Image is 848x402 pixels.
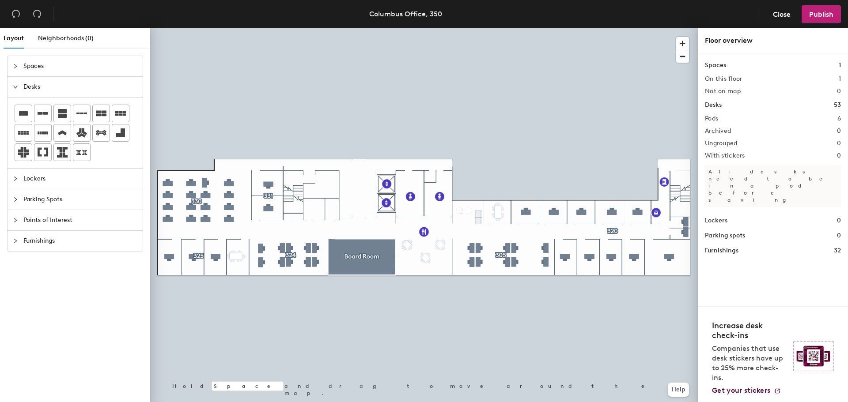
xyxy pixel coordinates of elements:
h1: 53 [834,100,841,110]
span: Neighborhoods (0) [38,34,94,42]
button: Publish [802,5,841,23]
span: collapsed [13,197,18,202]
button: Close [765,5,798,23]
h1: Desks [705,100,722,110]
h1: 0 [837,216,841,225]
h2: On this floor [705,75,742,83]
button: Redo (⌘ + ⇧ + Z) [28,5,46,23]
button: Help [668,383,689,397]
img: Sticker logo [793,341,834,371]
span: Lockers [23,169,137,189]
h1: Furnishings [705,246,738,255]
span: collapsed [13,64,18,69]
h2: 0 [837,128,841,135]
h2: With stickers [705,152,745,159]
span: Publish [809,10,833,19]
button: Undo (⌘ + Z) [7,5,25,23]
h2: Archived [705,128,731,135]
h2: 0 [837,88,841,95]
h1: Lockers [705,216,727,225]
h1: Spaces [705,60,726,70]
span: Spaces [23,56,137,76]
span: expanded [13,84,18,90]
p: Companies that use desk stickers have up to 25% more check-ins. [712,344,788,383]
span: Points of Interest [23,210,137,230]
span: collapsed [13,176,18,181]
span: Get your stickers [712,386,770,394]
p: All desks need to be in a pod before saving [705,165,841,207]
span: collapsed [13,218,18,223]
h2: Not on map [705,88,741,95]
span: Layout [4,34,24,42]
h2: Ungrouped [705,140,738,147]
span: Furnishings [23,231,137,251]
div: Columbus Office, 350 [369,8,442,19]
h2: Pods [705,115,718,122]
h2: 0 [837,140,841,147]
h1: 1 [839,60,841,70]
div: Floor overview [705,35,841,46]
span: Parking Spots [23,189,137,210]
h2: 1 [839,75,841,83]
span: undo [11,9,20,18]
span: collapsed [13,238,18,244]
h1: 0 [837,231,841,240]
h2: 6 [837,115,841,122]
h2: 0 [837,152,841,159]
a: Get your stickers [712,386,781,395]
h1: 32 [834,246,841,255]
span: Close [773,10,791,19]
span: Desks [23,77,137,97]
h1: Parking spots [705,231,745,240]
h4: Increase desk check-ins [712,321,788,340]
